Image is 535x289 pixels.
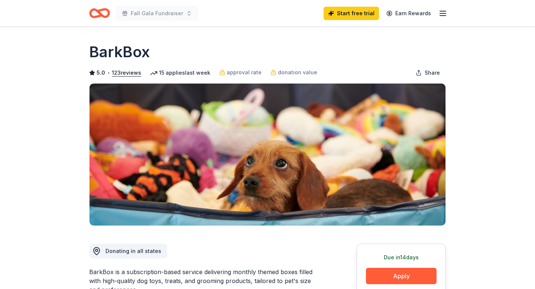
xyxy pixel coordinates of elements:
[89,4,110,22] a: Home
[219,68,262,77] a: approval rate
[227,68,262,77] span: approval rate
[116,6,198,21] button: Fall Gala Fundraiser
[366,268,437,284] button: Apply
[97,68,105,77] span: 5.0
[131,9,183,18] span: Fall Gala Fundraiser
[410,65,446,80] button: Share
[324,7,379,20] a: Start free trial
[106,248,161,254] span: Donating in all states
[150,68,210,77] div: 15 applies last week
[112,68,141,77] button: 123reviews
[278,68,317,77] span: donation value
[90,84,445,225] img: Image for BarkBox
[107,70,110,76] span: •
[366,253,437,262] div: Due in 14 days
[270,68,317,77] a: donation value
[382,7,435,20] a: Earn Rewards
[89,42,150,62] h1: BarkBox
[425,68,440,77] span: Share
